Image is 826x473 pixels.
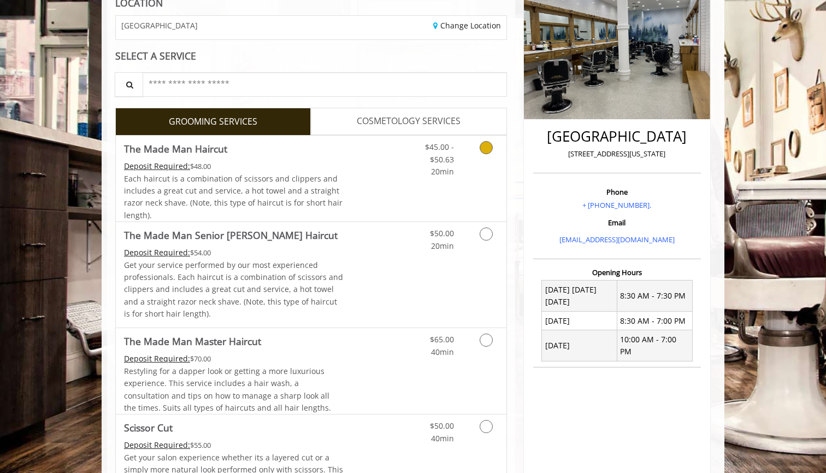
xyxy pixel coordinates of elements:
[124,420,173,435] b: Scissor Cut
[124,334,261,349] b: The Made Man Master Haircut
[121,21,198,30] span: [GEOGRAPHIC_DATA]
[431,166,454,177] span: 20min
[124,247,190,258] span: This service needs some Advance to be paid before we block your appointment
[124,439,344,451] div: $55.00
[536,129,698,144] h2: [GEOGRAPHIC_DATA]
[124,353,190,364] span: This service needs some Advance to be paid before we block your appointment
[431,433,454,443] span: 40min
[536,188,698,196] h3: Phone
[357,114,461,129] span: COSMETOLOGY SERVICES
[124,247,344,259] div: $54.00
[536,148,698,160] p: [STREET_ADDRESS][US_STATE]
[430,228,454,238] span: $50.00
[431,347,454,357] span: 40min
[542,330,617,361] td: [DATE]
[124,160,344,172] div: $48.00
[124,141,227,156] b: The Made Man Haircut
[536,219,698,226] h3: Email
[433,20,501,31] a: Change Location
[425,142,454,164] span: $45.00 - $50.63
[115,72,143,97] button: Service Search
[430,334,454,344] span: $65.00
[169,115,257,129] span: GROOMING SERVICES
[582,200,651,210] a: + [PHONE_NUMBER].
[431,241,454,251] span: 20min
[617,281,692,312] td: 8:30 AM - 7:30 PM
[115,51,507,61] div: SELECT A SERVICE
[533,268,701,276] h3: Opening Hours
[430,421,454,431] span: $50.00
[124,161,190,171] span: This service needs some Advance to be paid before we block your appointment
[124,259,344,320] p: Get your service performed by our most experienced professionals. Each haircut is a combination o...
[124,353,344,365] div: $70.00
[124,173,343,220] span: Each haircut is a combination of scissors and clippers and includes a great cut and service, a ho...
[559,235,675,244] a: [EMAIL_ADDRESS][DOMAIN_NAME]
[124,227,338,243] b: The Made Man Senior [PERSON_NAME] Haircut
[617,312,692,330] td: 8:30 AM - 7:00 PM
[617,330,692,361] td: 10:00 AM - 7:00 PM
[542,281,617,312] td: [DATE] [DATE] [DATE]
[124,440,190,450] span: This service needs some Advance to be paid before we block your appointment
[542,312,617,330] td: [DATE]
[124,366,331,413] span: Restyling for a dapper look or getting a more luxurious experience. This service includes a hair ...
